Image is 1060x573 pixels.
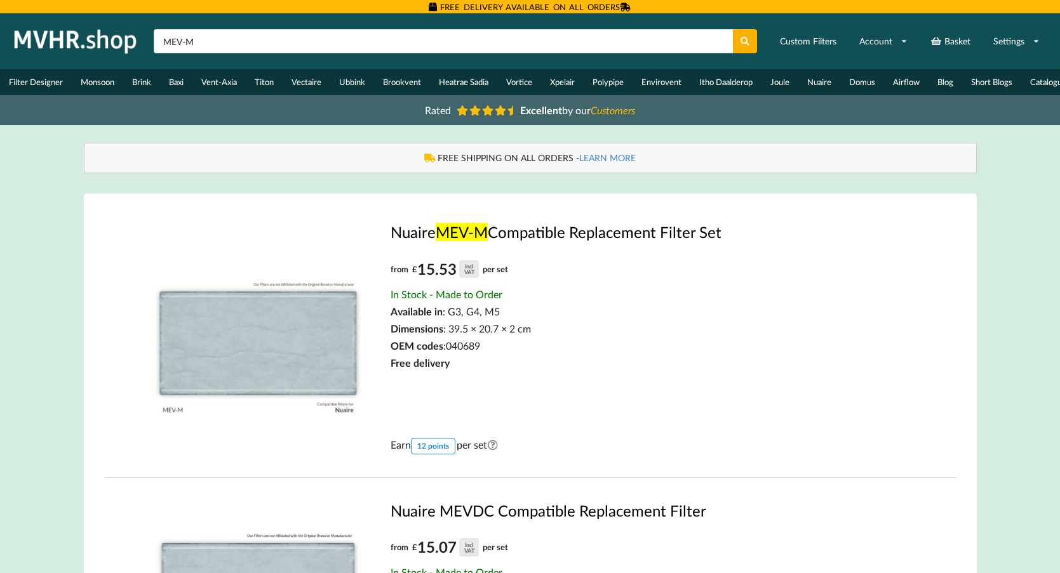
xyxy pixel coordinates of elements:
[483,542,508,552] span: per set
[154,29,733,53] input: Search product name or part number...
[464,548,474,553] div: VAT
[761,69,798,95] a: Joule
[391,305,917,317] div: : G3, G4, M5
[412,537,417,557] span: £
[412,260,417,279] span: £
[962,69,1021,95] a: Short Blogs
[798,69,840,95] a: Nuaire
[840,69,884,95] a: Domus
[446,339,480,352] span: 040689
[391,438,501,454] span: Earn per set
[391,288,917,300] div: In Stock - Made to Order
[391,223,917,241] a: NuaireMEV-MCompatible Replacement Filter Set
[391,264,408,274] span: from
[123,69,160,95] a: Brink
[929,69,962,95] a: Blog
[9,25,142,57] img: mvhr.shop.png
[97,152,963,164] div: FREE SHIPPING ON ALL ORDERS -
[541,69,584,95] a: Xpelair
[246,69,283,95] a: Titon
[884,69,929,95] a: Airflow
[412,537,479,557] div: 15.07
[483,264,508,274] span: per set
[330,69,374,95] a: Ubbink
[520,104,635,116] span: by our
[391,501,917,520] a: Nuaire MEVDC Compatible Replacement Filter
[520,104,562,116] b: Excellent
[412,260,479,279] div: 15.53
[411,438,455,454] div: 12 points
[584,69,633,95] a: Polypipe
[436,223,488,241] mark: MEV-M
[579,152,636,163] a: LEARN MORE
[391,542,408,552] span: from
[425,104,451,116] span: Rated
[391,322,917,334] div: : 39.5 × 20.7 × 2 cm
[192,69,246,95] a: Vent-Axia
[497,69,541,95] a: Vortice
[430,69,497,95] a: Heatrae Sadia
[391,357,917,369] div: Free delivery
[283,69,330,95] a: Vectaire
[465,263,473,269] div: incl
[416,100,645,121] a: Rated Excellentby ourCustomers
[985,30,1048,53] a: Settings
[391,305,443,317] span: Available in
[690,69,761,95] a: Itho Daalderop
[144,223,373,452] img: Nuaire_MEV_M_.jpg
[633,69,690,95] a: Envirovent
[591,104,635,116] i: Customers
[851,30,916,53] a: Account
[465,542,473,548] div: incl
[464,269,474,275] div: VAT
[160,69,192,95] a: Baxi
[772,30,845,53] a: Custom Filters
[922,30,979,53] a: Basket
[391,339,443,352] span: OEM codes
[391,322,443,334] span: Dimensions
[391,339,917,352] div: :
[72,69,123,95] a: Monsoon
[374,69,430,95] a: Brookvent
